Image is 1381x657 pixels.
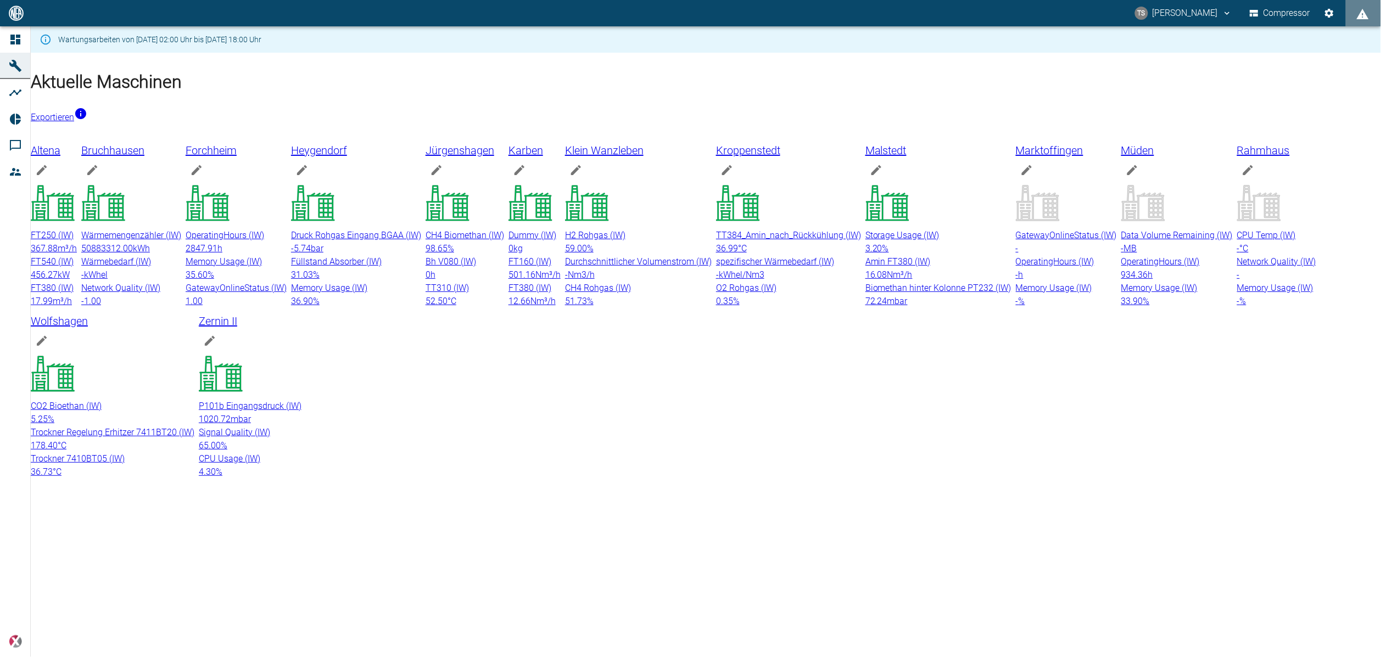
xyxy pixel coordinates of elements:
[1016,159,1038,181] button: edit machine
[74,107,87,120] svg: Jetzt mit HF Export
[1237,142,1316,159] span: Rahmhaus
[31,142,77,159] span: Altena
[186,269,208,280] span: 35.60
[719,269,764,280] span: kWhel/Nm3
[733,296,740,306] span: %
[199,414,231,424] span: 1020.72
[508,256,551,267] span: FT160 (IW)
[508,296,530,306] span: 12.66
[31,296,53,306] span: 17.99
[58,30,261,49] div: Wartungsarbeiten von [DATE] 02:00 Uhr bis [DATE] 18:00 Uhr
[1121,142,1233,159] span: Müden
[31,269,58,280] span: 456.27
[565,230,625,240] span: H2 Rohgas (IW)
[1240,243,1249,254] span: °C
[199,312,301,330] span: Zernin II
[31,283,74,293] span: FT380 (IW)
[1133,3,1234,23] button: timo.streitbuerger@arcanum-energy.de
[186,230,264,240] span: OperatingHours (IW)
[887,269,913,280] span: Nm³/h
[1320,3,1339,23] button: Einstellungen
[1248,3,1313,23] button: Compressor
[1237,243,1240,254] span: -
[1016,243,1019,254] span: -
[199,312,301,479] a: Zernin IIedit machineP101b Eingangsdruck (IW)1020.72mbarSignal Quality (IW)65.00%CPU Usage (IW)4.30%
[31,440,58,451] span: 178.40
[565,243,587,254] span: 59.00
[882,243,889,254] span: %
[291,283,367,293] span: Memory Usage (IW)
[31,256,74,267] span: FT540 (IW)
[231,414,251,424] span: mbar
[1135,7,1148,20] div: TS
[186,243,217,254] span: 2847.91
[58,269,70,280] span: kW
[186,256,262,267] span: Memory Usage (IW)
[186,142,287,308] a: Forchheimedit machineOperatingHours (IW)2847.91hMemory Usage (IW)35.60%GatewayOnlineStatus (IW)1.00
[53,467,61,477] span: °C
[1019,296,1025,306] span: %
[186,283,287,293] span: GatewayOnlineStatus (IW)
[133,243,150,254] span: kWh
[291,159,313,181] button: edit machine
[716,296,733,306] span: 0.35
[291,142,421,308] a: Heygendorfedit machineDruck Rohgas Eingang BGAA (IW)-5.74barFüllstand Absorber (IW)31.03%Memory U...
[48,414,54,424] span: %
[1121,159,1143,181] button: edit machine
[1148,269,1153,280] span: h
[716,269,719,280] span: -
[565,142,712,308] a: Klein Wanzlebenedit machineH2 Rohgas (IW)59.00%Durchschnittlicher Volumenstrom (IW)-Nm3/hCH4 Rohg...
[1016,230,1117,240] span: GatewayOnlineStatus (IW)
[426,142,504,308] a: Jürgenshagenedit machineCH4 Biomethan (IW)98.65%Bh V080 (IW)0hTT310 (IW)52.50°C
[216,467,222,477] span: %
[426,243,448,254] span: 98.65
[199,330,221,352] button: edit machine
[31,69,1381,95] h1: Aktuelle Maschinen
[199,427,270,437] span: Signal Quality (IW)
[716,142,861,308] a: Kroppenstedtedit machineTT384_Amin_nach_Rückkühlung (IW)36.99°Cspezifischer Wärmebedarf (IW)-kWhe...
[1240,296,1246,306] span: %
[291,142,421,159] span: Heygendorf
[426,256,476,267] span: Bh V080 (IW)
[58,243,77,254] span: m³/h
[865,256,931,267] span: Amin FT380 (IW)
[1237,159,1259,181] button: edit machine
[1016,142,1117,159] span: Marktoffingen
[426,230,504,240] span: CH4 Biomethan (IW)
[81,243,133,254] span: 50883312.00
[1237,142,1316,308] a: Rahmhausedit machineCPU Temp (IW)-°CNetwork Quality (IW)-Memory Usage (IW)-%
[291,256,382,267] span: Füllstand Absorber (IW)
[865,269,887,280] span: 16.08
[313,269,320,280] span: %
[508,142,561,159] span: Karben
[716,159,738,181] button: edit machine
[81,142,181,159] span: Bruchhausen
[565,256,712,267] span: Durchschnittlicher Volumenstrom (IW)
[81,269,84,280] span: -
[716,230,861,240] span: TT384_Amin_nach_Rückkühlung (IW)
[1016,269,1019,280] span: -
[508,142,561,308] a: Karbenedit machineDummy (IW)0kgFT160 (IW)501.16Nm³/hFT380 (IW)12.66Nm³/h
[865,142,1011,308] a: Malstedtedit machineStorage Usage (IW)3.20%Amin FT380 (IW)16.08Nm³/hBiomethan hinter Kolonne PT23...
[313,296,320,306] span: %
[865,243,882,254] span: 3.20
[565,142,712,159] span: Klein Wanzleben
[426,283,469,293] span: TT310 (IW)
[716,142,861,159] span: Kroppenstedt
[81,159,103,181] button: edit machine
[1019,269,1024,280] span: h
[426,142,504,159] span: Jürgenshagen
[865,230,940,240] span: Storage Usage (IW)
[530,296,556,306] span: Nm³/h
[53,296,72,306] span: m³/h
[291,296,313,306] span: 36.90
[1121,256,1200,267] span: OperatingHours (IW)
[1121,283,1198,293] span: Memory Usage (IW)
[587,296,594,306] span: %
[291,230,421,240] span: Druck Rohgas Eingang BGAA (IW)
[1237,269,1240,280] span: -
[186,159,208,181] button: edit machine
[1237,296,1240,306] span: -
[1237,230,1296,240] span: CPU Temp (IW)
[1121,142,1233,308] a: Müdenedit machineData Volume Remaining (IW)-MBOperatingHours (IW)934.36hMemory Usage (IW)33.90%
